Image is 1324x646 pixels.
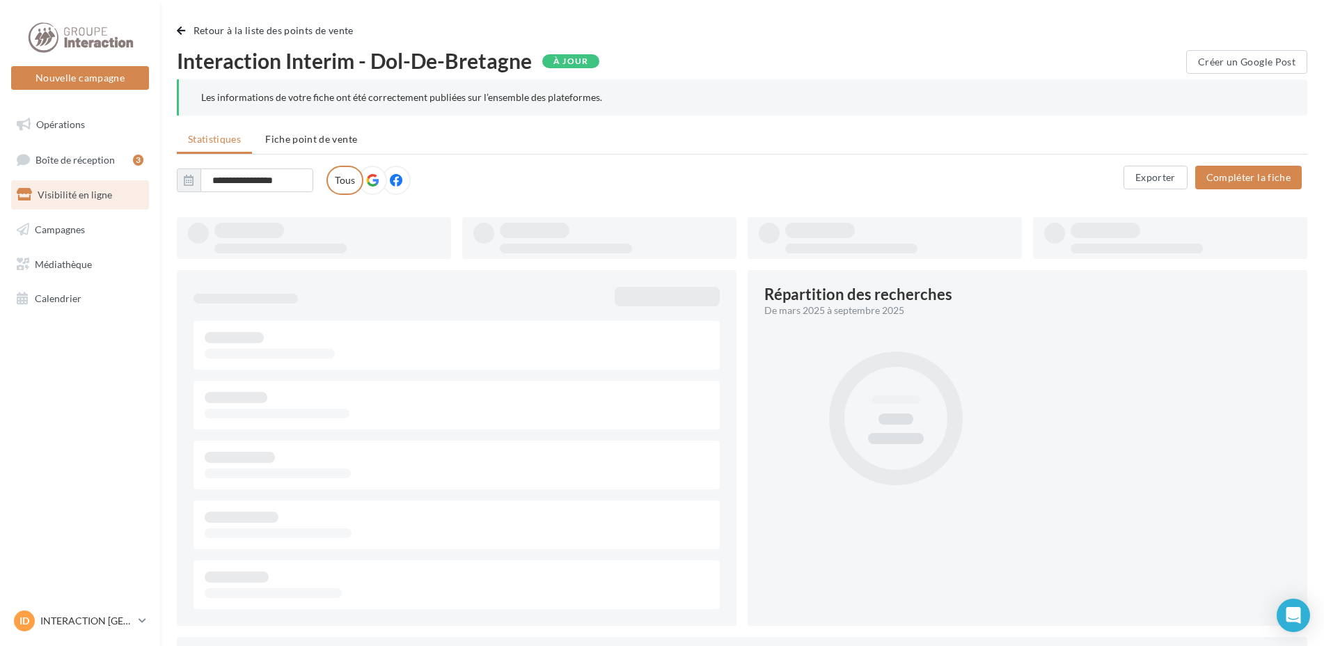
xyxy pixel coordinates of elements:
span: Interaction Interim - Dol-De-Bretagne [177,50,532,71]
div: Open Intercom Messenger [1277,599,1310,632]
div: Les informations de votre fiche ont été correctement publiées sur l’ensemble des plateformes. [201,90,1285,104]
span: Retour à la liste des points de vente [194,24,354,36]
div: 3 [133,155,143,166]
button: Créer un Google Post [1186,50,1307,74]
span: Visibilité en ligne [38,189,112,200]
a: Calendrier [8,284,152,313]
a: Médiathèque [8,250,152,279]
p: INTERACTION [GEOGRAPHIC_DATA] [40,614,133,628]
a: Compléter la fiche [1190,171,1307,182]
span: Calendrier [35,292,81,304]
label: Tous [326,166,363,195]
span: Opérations [36,118,85,130]
button: Compléter la fiche [1195,166,1302,189]
span: Boîte de réception [36,153,115,165]
span: ID [19,614,29,628]
span: Fiche point de vente [265,133,357,145]
div: Répartition des recherches [764,287,952,302]
button: Exporter [1124,166,1188,189]
a: Visibilité en ligne [8,180,152,210]
span: Médiathèque [35,258,92,269]
div: À jour [542,54,599,68]
a: Boîte de réception3 [8,145,152,175]
a: Opérations [8,110,152,139]
span: Campagnes [35,223,85,235]
div: De mars 2025 à septembre 2025 [764,304,1279,317]
button: Nouvelle campagne [11,66,149,90]
a: Campagnes [8,215,152,244]
a: ID INTERACTION [GEOGRAPHIC_DATA] [11,608,149,634]
button: Retour à la liste des points de vente [177,22,359,39]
